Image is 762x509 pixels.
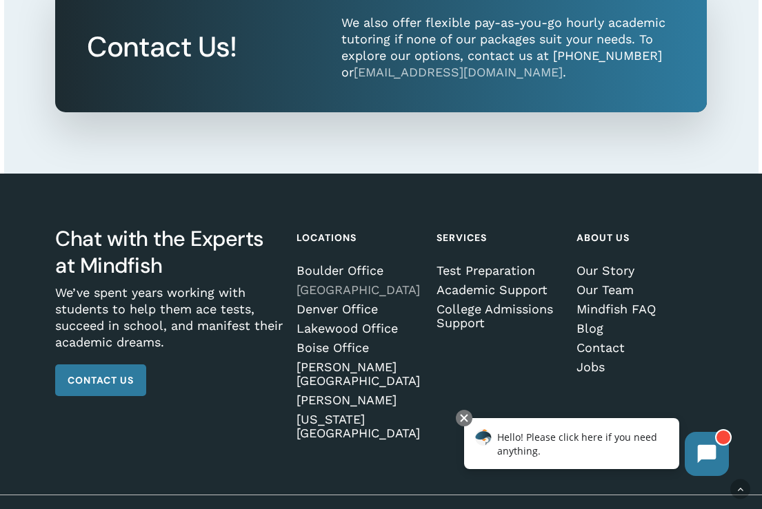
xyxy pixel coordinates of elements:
[437,302,563,330] a: College Admissions Support
[437,264,563,278] a: Test Preparation
[297,302,423,316] a: Denver Office
[297,341,423,355] a: Boise Office
[297,360,423,388] a: [PERSON_NAME][GEOGRAPHIC_DATA]
[576,322,703,335] a: Blog
[297,283,423,297] a: [GEOGRAPHIC_DATA]
[576,264,703,278] a: Our Story
[576,225,703,250] h4: About Us
[576,302,703,316] a: Mindfish FAQ
[55,364,146,396] a: Contact Us
[576,283,703,297] a: Our Team
[437,225,563,250] h4: Services
[297,225,423,250] h4: Locations
[437,283,563,297] a: Academic Support
[68,373,134,387] span: Contact Us
[55,225,283,279] h3: Chat with the Experts at Mindfish
[297,264,423,278] a: Boulder Office
[576,341,703,355] a: Contact
[297,393,423,407] a: [PERSON_NAME]
[87,30,293,64] h2: Contact Us!
[450,407,743,490] iframe: Chatbot
[354,65,563,79] a: [EMAIL_ADDRESS][DOMAIN_NAME]
[55,284,283,364] p: We’ve spent years working with students to help them ace tests, succeed in school, and manifest t...
[297,413,423,440] a: [US_STATE][GEOGRAPHIC_DATA]
[576,360,703,374] a: Jobs
[341,14,674,81] p: We also offer flexible pay-as-you-go hourly academic tutoring if none of our packages suit your n...
[297,322,423,335] a: Lakewood Office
